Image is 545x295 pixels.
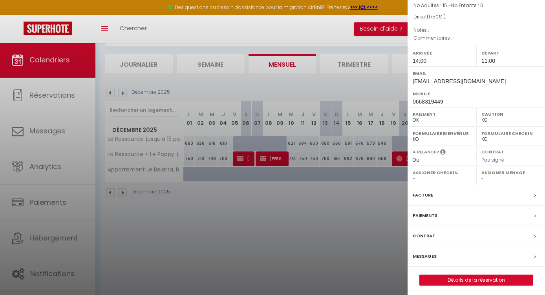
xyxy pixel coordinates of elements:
[413,69,540,77] label: Email
[481,49,540,57] label: Départ
[413,211,437,220] label: Paiements
[413,98,443,105] span: 0668319449
[420,275,533,285] a: Détails de la réservation
[413,232,435,240] label: Contrat
[413,13,539,21] div: Direct
[481,169,540,177] label: Assigner Menage
[413,78,506,84] span: [EMAIL_ADDRESS][DOMAIN_NAME]
[429,13,439,20] span: 1750
[413,169,471,177] label: Assigner Checkin
[481,110,540,118] label: Caution
[452,35,455,41] span: -
[413,191,433,199] label: Facture
[413,58,426,64] span: 14:00
[440,149,446,157] i: Sélectionner OUI si vous souhaiter envoyer les séquences de messages post-checkout
[413,252,437,260] label: Messages
[413,49,471,57] label: Arrivée
[413,34,539,42] p: Commentaires :
[429,27,432,33] span: -
[427,13,446,20] span: ( € )
[481,58,495,64] span: 11:00
[481,149,504,154] label: Contrat
[481,129,540,137] label: Formulaire Checkin
[413,149,439,155] label: A relancer
[419,275,533,286] button: Détails de la réservation
[413,90,540,98] label: Mobile
[481,157,504,163] span: Pas signé
[413,26,539,34] p: Notes :
[413,110,471,118] label: Paiement
[413,129,471,137] label: Formulaire Bienvenue
[451,2,483,9] span: Nb Enfants : 0
[413,2,483,9] span: Nb Adultes : 15 -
